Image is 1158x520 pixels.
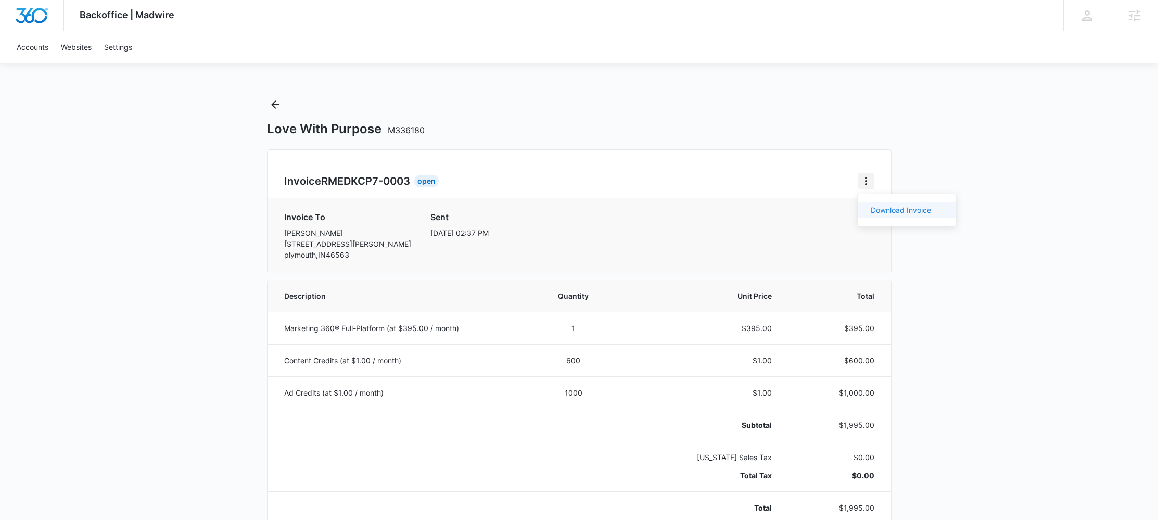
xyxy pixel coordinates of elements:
[797,387,874,398] p: $1,000.00
[858,202,956,218] button: Download Invoice
[104,60,112,69] img: tab_keywords_by_traffic_grey.svg
[797,323,874,334] p: $395.00
[528,344,620,376] td: 600
[388,125,425,135] span: M336180
[321,175,410,187] span: RMEDKCP7-0003
[797,290,874,301] span: Total
[29,17,51,25] div: v 4.0.25
[98,31,138,63] a: Settings
[27,27,114,35] div: Domain: [DOMAIN_NAME]
[17,27,25,35] img: website_grey.svg
[632,323,772,334] p: $395.00
[797,420,874,430] p: $1,995.00
[528,312,620,344] td: 1
[797,502,874,513] p: $1,995.00
[267,121,425,137] h1: Love With Purpose
[797,452,874,463] p: $0.00
[871,206,931,214] a: Download Invoice
[632,420,772,430] p: Subtotal
[28,60,36,69] img: tab_domain_overview_orange.svg
[284,290,515,301] span: Description
[80,9,174,20] span: Backoffice | Madwire
[632,502,772,513] p: Total
[632,452,772,463] p: [US_STATE] Sales Tax
[17,17,25,25] img: logo_orange.svg
[858,173,874,189] button: Home
[540,290,607,301] span: Quantity
[284,355,515,366] p: Content Credits (at $1.00 / month)
[632,290,772,301] span: Unit Price
[40,61,93,68] div: Domain Overview
[115,61,175,68] div: Keywords by Traffic
[632,387,772,398] p: $1.00
[414,175,439,187] div: Open
[284,387,515,398] p: Ad Credits (at $1.00 / month)
[528,376,620,409] td: 1000
[284,323,515,334] p: Marketing 360® Full-Platform (at $395.00 / month)
[430,227,489,238] p: [DATE] 02:37 PM
[284,173,414,189] h2: Invoice
[284,227,411,260] p: [PERSON_NAME] [STREET_ADDRESS][PERSON_NAME] plymouth , IN 46563
[797,470,874,481] p: $0.00
[267,96,284,113] button: Back
[797,355,874,366] p: $600.00
[632,470,772,481] p: Total Tax
[284,211,411,223] h3: Invoice To
[430,211,489,223] h3: Sent
[10,31,55,63] a: Accounts
[55,31,98,63] a: Websites
[632,355,772,366] p: $1.00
